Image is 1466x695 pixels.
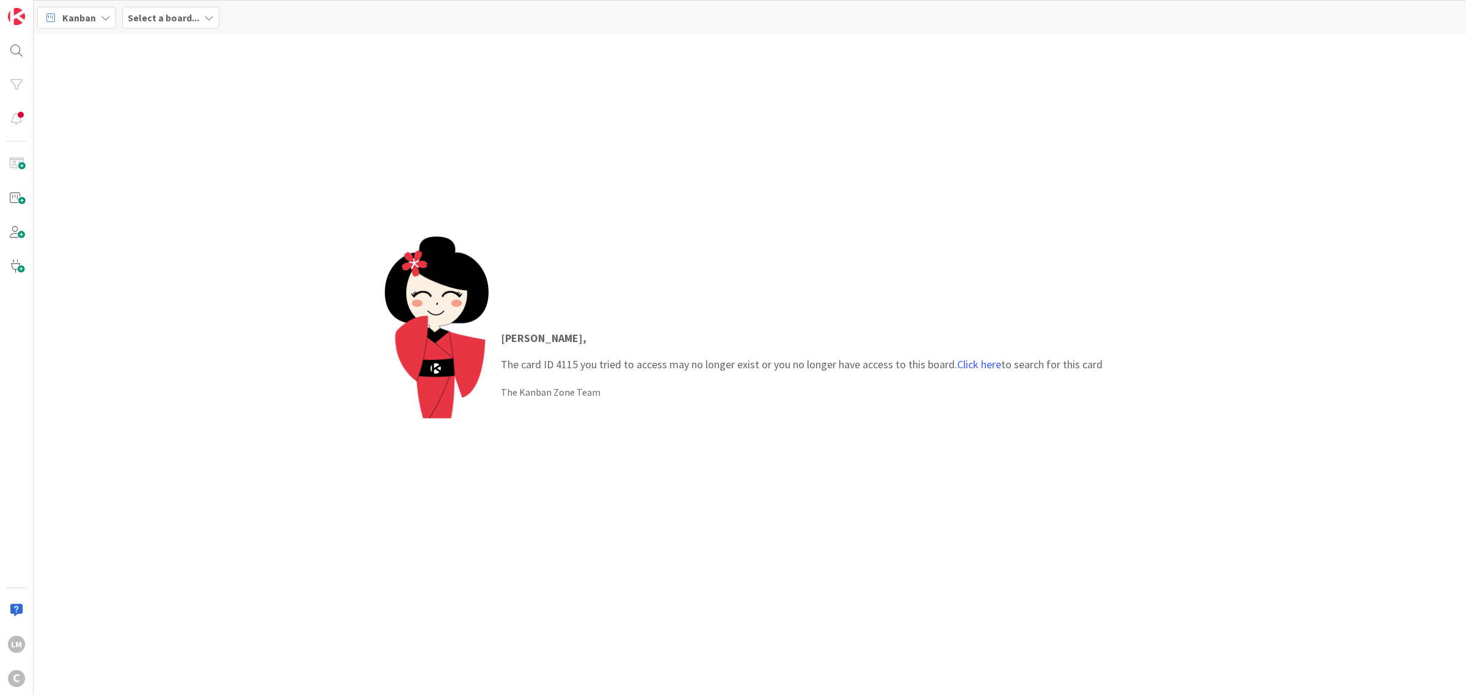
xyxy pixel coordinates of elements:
div: The Kanban Zone Team [501,385,1103,399]
b: Select a board... [128,12,199,24]
div: C [8,670,25,687]
img: Visit kanbanzone.com [8,8,25,25]
p: The card ID 4115 you tried to access may no longer exist or you no longer have access to this boa... [501,330,1103,373]
div: LM [8,636,25,653]
strong: [PERSON_NAME] , [501,331,586,345]
a: Click here [957,357,1001,371]
span: Kanban [62,10,96,25]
